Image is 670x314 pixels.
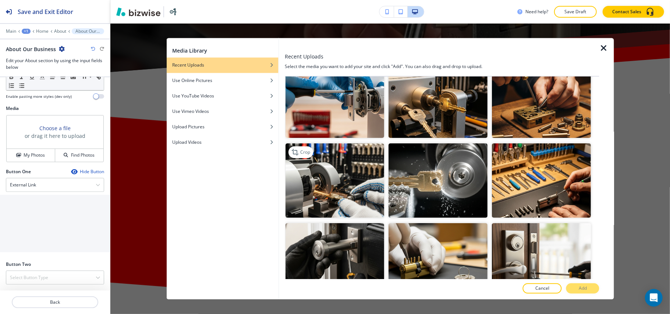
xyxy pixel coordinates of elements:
[6,57,104,71] h3: Edit your About section by using the input fields below
[13,299,98,306] p: Back
[6,29,16,34] button: Main
[24,152,45,158] h4: My Photos
[535,285,549,292] p: Cancel
[167,6,179,18] img: Your Logo
[75,29,100,34] p: About Our Business
[288,146,313,158] div: Crop
[564,8,587,15] p: Save Draft
[603,6,664,18] button: Contact Sales
[172,124,205,131] h4: Upload Pictures
[6,261,31,268] h2: Button Two
[10,182,36,188] h4: External Link
[6,45,56,53] h2: About Our Business
[71,152,95,158] h4: Find Photos
[166,135,278,150] button: Upload Videos
[6,115,104,163] div: Choose a fileor drag it here to uploadMy PhotosFind Photos
[172,108,209,115] h4: Use Vimeo Videos
[36,29,49,34] button: Home
[7,149,55,162] button: My Photos
[6,94,72,99] h4: Enable pasting more styles (dev only)
[172,93,214,100] h4: Use YouTube Videos
[172,47,207,55] h2: Media Library
[612,8,641,15] p: Contact Sales
[554,6,597,18] button: Save Draft
[172,78,212,84] h4: Use Online Pictures
[166,58,278,73] button: Recent Uploads
[523,283,562,294] button: Cancel
[12,296,98,308] button: Back
[18,7,73,16] h2: Save and Exit Editor
[285,53,323,61] h3: Recent Uploads
[6,168,31,175] h2: Button One
[172,62,204,69] h4: Recent Uploads
[285,64,599,70] h4: Select the media you want to add your site and click "Add". You can also drag and drop to upload.
[71,169,104,175] button: Hide Button
[25,132,85,140] h3: or drag it here to upload
[166,89,278,104] button: Use YouTube Videos
[10,274,48,281] h4: Select Button Type
[22,29,31,34] button: +1
[166,73,278,89] button: Use Online Pictures
[172,139,202,146] h4: Upload Videos
[300,149,310,156] p: Crop
[166,104,278,119] button: Use Vimeo Videos
[54,29,66,34] button: About
[166,119,278,135] button: Upload Pictures
[6,105,104,112] h2: Media
[645,289,663,307] div: Open Intercom Messenger
[39,124,71,132] button: Choose a file
[116,7,160,16] img: Bizwise Logo
[55,149,103,162] button: Find Photos
[72,28,104,34] button: About Our Business
[525,8,548,15] h3: Need help?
